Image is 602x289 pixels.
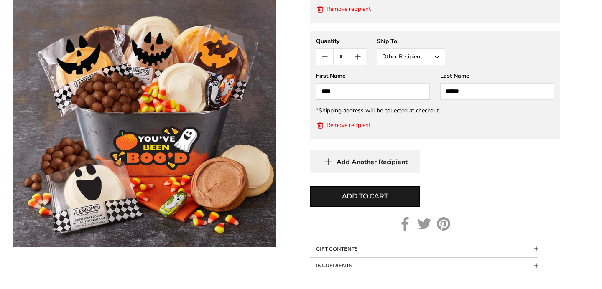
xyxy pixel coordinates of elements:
[316,49,333,65] button: Count minus
[437,217,450,231] a: Pinterest
[316,106,554,114] div: *Shipping address will be collected at checkout
[316,5,371,13] button: Remove recipient
[377,48,445,65] button: Other Recipient
[342,191,388,201] span: Add to cart
[316,72,430,80] div: First Name
[316,37,366,45] div: Quantity
[310,241,538,257] button: Collapsible block button
[440,72,554,80] div: Last Name
[310,186,420,207] button: Add to cart
[310,258,538,274] button: Collapsible block button
[333,49,349,65] input: Quantity
[310,150,420,173] button: Add Another Recipient
[440,83,554,100] input: Last Name
[377,37,445,45] div: Ship To
[337,158,408,166] span: Add Another Recipient
[398,217,412,231] a: Facebook
[418,217,431,231] a: Twitter
[7,257,87,282] iframe: Sign Up via Text for Offers
[349,49,366,65] button: Count plus
[310,31,560,139] gfm-form: New recipient
[316,121,371,129] button: Remove recipient
[316,83,430,100] input: First Name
